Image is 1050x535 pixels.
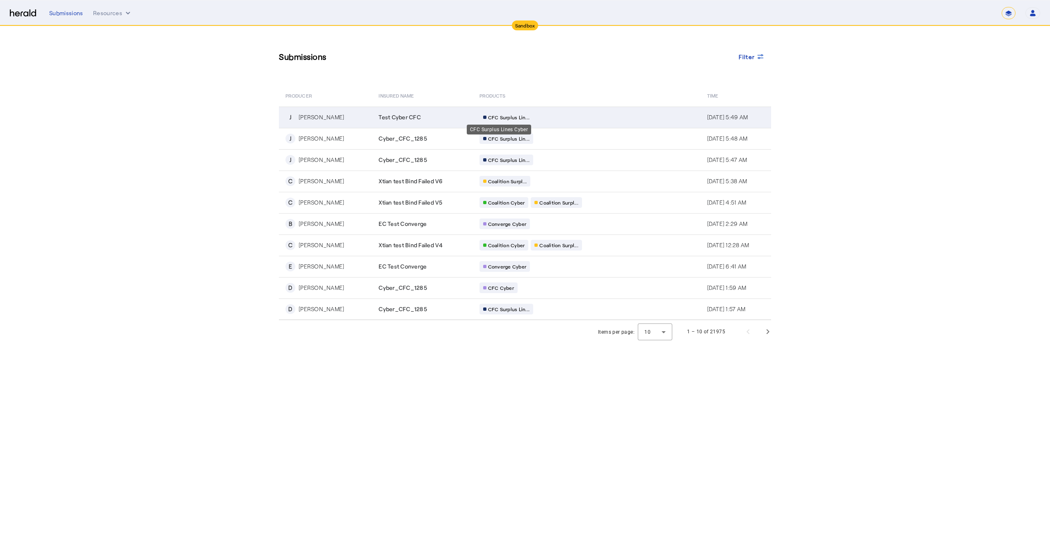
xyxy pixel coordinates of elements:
[707,114,748,121] span: [DATE] 5:49 AM
[379,305,427,313] span: Cyber_CFC_1285
[707,220,748,227] span: [DATE] 2:29 AM
[299,305,344,313] div: [PERSON_NAME]
[512,20,539,30] div: Sandbox
[707,156,747,163] span: [DATE] 5:47 AM
[488,157,530,163] span: CFC Surplus Lin...
[285,240,295,250] div: C
[707,263,746,270] span: [DATE] 6:41 AM
[539,199,578,206] span: Coalition Surpl...
[379,156,427,164] span: Cyber_CFC_1285
[379,198,442,207] span: Xtian test Bind Failed V5
[379,177,443,185] span: Xtian test Bind Failed V6
[93,9,132,17] button: Resources dropdown menu
[285,91,312,99] span: PRODUCER
[285,304,295,314] div: D
[707,135,748,142] span: [DATE] 5:48 AM
[467,125,531,134] div: CFC Surplus Lines Cyber
[707,241,749,248] span: [DATE] 12:28 AM
[49,9,83,17] div: Submissions
[739,52,755,61] span: Filter
[732,49,772,64] button: Filter
[488,178,527,184] span: Coalition Surpl...
[598,328,635,336] div: Items per page:
[299,177,344,185] div: [PERSON_NAME]
[299,284,344,292] div: [PERSON_NAME]
[299,134,344,143] div: [PERSON_NAME]
[707,199,746,206] span: [DATE] 4:51 AM
[479,91,506,99] span: PRODUCTS
[488,135,530,142] span: CFC Surplus Lin...
[707,284,746,291] span: [DATE] 1:59 AM
[488,199,525,206] span: Coalition Cyber
[488,242,525,248] span: Coalition Cyber
[379,220,427,228] span: EC Test Converge
[488,114,530,121] span: CFC Surplus Lin...
[299,241,344,249] div: [PERSON_NAME]
[488,285,514,291] span: CFC Cyber
[379,113,421,121] span: Test Cyber CFC
[299,113,344,121] div: [PERSON_NAME]
[707,305,746,312] span: [DATE] 1:57 AM
[299,262,344,271] div: [PERSON_NAME]
[299,220,344,228] div: [PERSON_NAME]
[488,263,527,270] span: Converge Cyber
[285,262,295,271] div: E
[299,198,344,207] div: [PERSON_NAME]
[10,9,36,17] img: Herald Logo
[285,155,295,165] div: J
[299,156,344,164] div: [PERSON_NAME]
[379,134,427,143] span: Cyber_CFC_1285
[707,91,718,99] span: Time
[707,178,747,184] span: [DATE] 5:38 AM
[285,283,295,293] div: D
[285,176,295,186] div: C
[687,328,725,336] div: 1 – 10 of 21975
[488,221,527,227] span: Converge Cyber
[539,242,578,248] span: Coalition Surpl...
[758,322,778,341] button: Next page
[279,84,771,320] table: Table view of all submissions by your platform
[285,134,295,143] div: J
[379,241,443,249] span: Xtian test Bind Failed V4
[279,51,326,62] h3: Submissions
[379,91,414,99] span: Insured Name
[285,112,295,122] div: J
[285,198,295,207] div: C
[285,219,295,229] div: B
[488,306,530,312] span: CFC Surplus Lin...
[379,284,427,292] span: Cyber_CFC_1285
[379,262,427,271] span: EC Test Converge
